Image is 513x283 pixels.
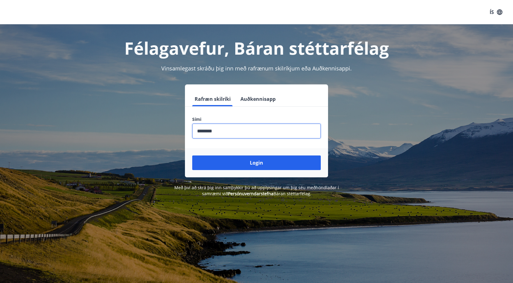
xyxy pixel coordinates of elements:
span: Vinsamlegast skráðu þig inn með rafrænum skilríkjum eða Auðkennisappi. [161,65,352,72]
button: Rafræn skilríki [192,92,233,106]
button: ÍS [486,7,506,18]
h1: Félagavefur, Báran stéttarfélag [45,36,468,60]
button: Auðkennisapp [238,92,278,106]
button: Login [192,155,321,170]
a: Persónuverndarstefna [228,191,273,196]
label: Sími [192,116,321,122]
span: Með því að skrá þig inn samþykkir þú að upplýsingar um þig séu meðhöndlaðar í samræmi við Báran s... [174,185,339,196]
